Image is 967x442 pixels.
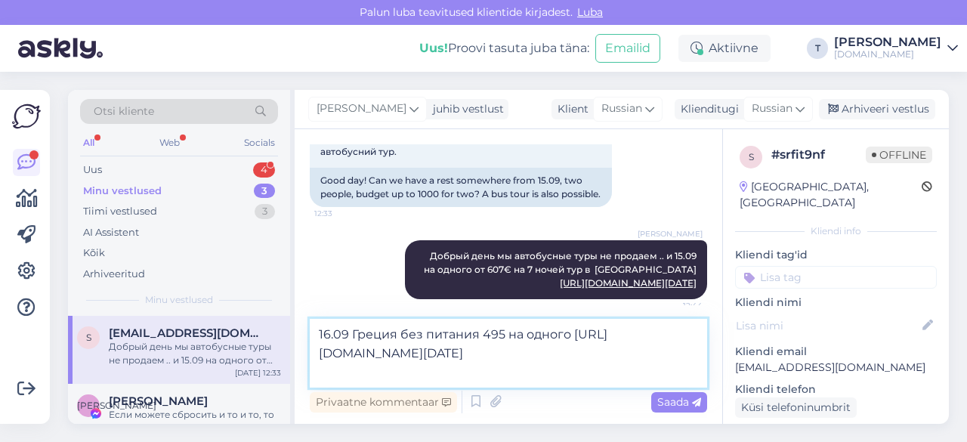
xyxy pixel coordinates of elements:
[235,367,281,379] div: [DATE] 12:33
[77,400,156,411] span: [PERSON_NAME]
[740,179,922,211] div: [GEOGRAPHIC_DATA], [GEOGRAPHIC_DATA]
[310,168,612,207] div: Good day! Can we have a rest somewhere from 15.09, two people, budget up to 1000 for two? A bus t...
[156,133,183,153] div: Web
[12,102,41,131] img: Askly Logo
[86,332,91,343] span: s
[83,246,105,261] div: Kõik
[678,35,771,62] div: Aktiivne
[427,101,504,117] div: juhib vestlust
[83,162,102,178] div: Uus
[735,295,937,311] p: Kliendi nimi
[551,101,589,117] div: Klient
[83,267,145,282] div: Arhiveeritud
[866,147,932,163] span: Offline
[317,100,406,117] span: [PERSON_NAME]
[819,99,935,119] div: Arhiveeri vestlus
[834,48,941,60] div: [DOMAIN_NAME]
[314,208,371,219] span: 12:33
[735,397,857,418] div: Küsi telefoninumbrit
[601,100,642,117] span: Russian
[109,408,281,435] div: Если можете сбросить и то и то, то скиньте я ознакомлюсь
[657,395,701,409] span: Saada
[83,225,139,240] div: AI Assistent
[83,204,157,219] div: Tiimi vestlused
[419,41,448,55] b: Uus!
[735,360,937,376] p: [EMAIL_ADDRESS][DOMAIN_NAME]
[109,340,281,367] div: Добрый день мы автобусные туры не продаем .. и 15.09 на одного от 607€ на 7 ночей тур в [GEOGRAPH...
[735,224,937,238] div: Kliendi info
[83,184,162,199] div: Minu vestlused
[573,5,607,19] span: Luba
[834,36,941,48] div: [PERSON_NAME]
[241,133,278,153] div: Socials
[735,382,937,397] p: Kliendi telefon
[675,101,739,117] div: Klienditugi
[253,162,275,178] div: 4
[109,326,266,340] span: suta1974@ukr.net
[771,146,866,164] div: # srfit9nf
[749,151,754,162] span: s
[80,133,97,153] div: All
[254,184,275,199] div: 3
[735,247,937,263] p: Kliendi tag'id
[560,277,697,289] a: [URL][DOMAIN_NAME][DATE]
[145,293,213,307] span: Minu vestlused
[419,39,589,57] div: Proovi tasuta juba täna:
[735,344,937,360] p: Kliendi email
[752,100,792,117] span: Russian
[807,38,828,59] div: T
[834,36,958,60] a: [PERSON_NAME][DOMAIN_NAME]
[310,319,707,388] textarea: 16.09 Греция без питания 495 на одного [URL][DOMAIN_NAME][DATE]
[646,300,703,311] span: 12:44
[94,104,154,119] span: Otsi kliente
[595,34,660,63] button: Emailid
[736,317,919,334] input: Lisa nimi
[735,266,937,289] input: Lisa tag
[109,394,208,408] span: Ирина Марченко
[255,204,275,219] div: 3
[638,228,703,240] span: [PERSON_NAME]
[310,392,457,413] div: Privaatne kommentaar
[424,250,701,289] span: Добрый день мы автобусные туры не продаем .. и 15.09 на одного от 607€ на 7 ночей тур в [GEOGRAPH...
